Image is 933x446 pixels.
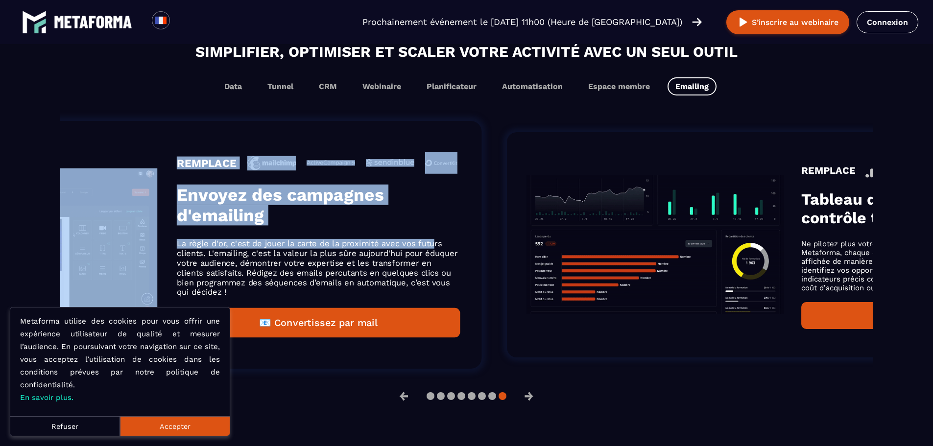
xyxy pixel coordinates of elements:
[391,384,417,408] button: ←
[419,77,484,95] button: Planificateur
[366,160,414,166] img: icon
[120,416,230,436] button: Accepter
[516,384,542,408] button: →
[177,308,460,338] button: 📧 Convertissez par mail
[177,185,460,226] h3: Envoyez des campagnes d'emailing
[20,315,220,404] p: Metaforma utilise des cookies pour vous offrir une expérience utilisateur de qualité et mesurer l...
[70,41,863,63] h2: Simplifier, optimiser et scaler votre activité avec un seul outil
[170,11,194,33] div: Search for option
[10,416,120,436] button: Refuser
[494,77,571,95] button: Automatisation
[580,77,658,95] button: Espace membre
[425,152,457,174] img: icon
[526,175,784,314] img: gif
[307,161,355,165] img: icon
[737,16,749,28] img: play
[260,77,301,95] button: Tunnel
[60,105,873,384] section: Gallery
[726,10,849,34] button: S’inscrire au webinaire
[801,164,856,176] h4: REMPLACE
[22,10,47,34] img: logo
[216,77,250,95] button: Data
[54,16,132,28] img: logo
[362,15,682,29] p: Prochainement événement le [DATE] 11h00 (Heure de [GEOGRAPHIC_DATA])
[857,11,918,33] a: Connexion
[177,239,460,297] p: La règle d'or, c'est de jouer la carte de la proximité avec vos futurs clients. L'emailing, c'est...
[177,157,237,169] h4: REMPLACE
[668,77,717,95] button: Emailing
[178,16,186,28] input: Search for option
[311,77,345,95] button: CRM
[692,17,702,27] img: arrow-right
[865,163,909,178] img: icon
[355,77,409,95] button: Webinaire
[247,156,296,170] img: icon
[20,393,73,402] a: En savoir plus.
[155,14,167,26] img: fr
